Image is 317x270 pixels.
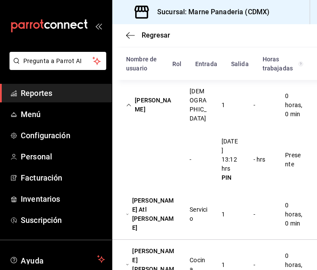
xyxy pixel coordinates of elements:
[183,202,215,227] div: Cell
[222,173,240,182] div: PIN
[183,83,215,127] div: Cell
[142,31,170,39] span: Regresar
[119,51,165,76] div: HeadCell
[278,197,310,232] div: Cell
[23,57,93,66] span: Pregunta a Parrot AI
[112,189,317,240] div: Row
[165,56,188,72] div: HeadCell
[126,31,170,39] button: Regresar
[21,214,105,226] span: Suscripción
[222,137,240,173] div: [DATE] 13:12 hrs
[183,152,198,168] div: Cell
[150,7,269,17] h3: Sucursal: Marne Panaderia (CDMX)
[112,80,317,130] div: Row
[112,130,317,189] div: Row
[190,87,208,123] div: [DEMOGRAPHIC_DATA]
[119,156,133,163] div: Cell
[21,193,105,205] span: Inventarios
[254,155,266,164] div: - hrs
[119,92,183,118] div: Cell
[21,172,105,184] span: Facturación
[298,60,303,67] svg: El total de horas trabajadas por usuario es el resultado de la suma redondeada del registro de ho...
[215,206,232,222] div: Cell
[21,108,105,120] span: Menú
[119,193,183,236] div: Cell
[278,147,310,172] div: Cell
[190,155,191,164] div: -
[190,205,208,223] div: Servicio
[21,254,94,264] span: Ayuda
[188,56,224,72] div: HeadCell
[10,52,106,70] button: Pregunta a Parrot AI
[21,87,105,99] span: Reportes
[247,97,262,113] div: Cell
[21,130,105,141] span: Configuración
[256,51,310,76] div: HeadCell
[215,97,232,113] div: Cell
[21,151,105,162] span: Personal
[6,63,106,72] a: Pregunta a Parrot AI
[247,206,262,222] div: Cell
[95,22,102,29] button: open_drawer_menu
[247,152,273,168] div: Cell
[112,48,317,80] div: Head
[224,56,256,72] div: HeadCell
[215,133,247,186] div: Cell
[278,88,310,122] div: Cell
